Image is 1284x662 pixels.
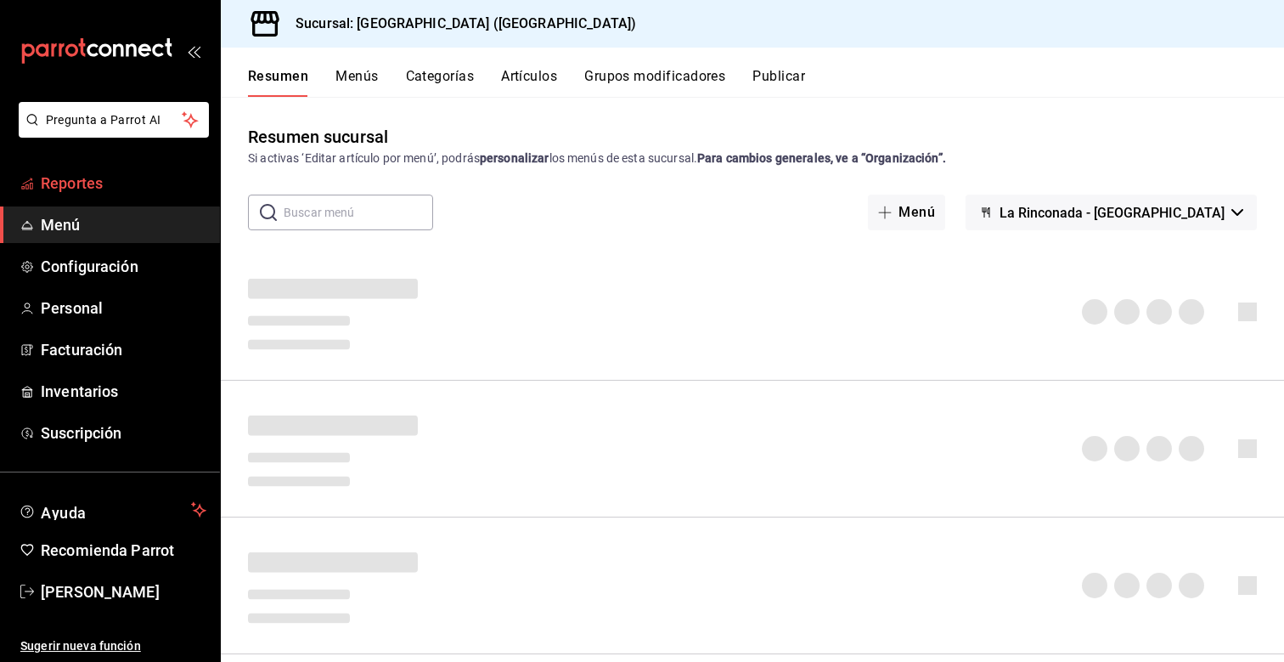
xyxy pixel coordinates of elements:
[248,124,388,150] div: Resumen sucursal
[12,123,209,141] a: Pregunta a Parrot AI
[41,500,184,520] span: Ayuda
[584,68,725,97] button: Grupos modificadores
[284,195,433,229] input: Buscar menú
[41,422,206,444] span: Suscripción
[41,213,206,236] span: Menú
[282,14,636,34] h3: Sucursal: [GEOGRAPHIC_DATA] ([GEOGRAPHIC_DATA])
[41,539,206,562] span: Recomienda Parrot
[1000,205,1225,221] span: La Rinconada - [GEOGRAPHIC_DATA]
[46,111,183,129] span: Pregunta a Parrot AI
[248,68,308,97] button: Resumen
[697,151,946,165] strong: Para cambios generales, ve a “Organización”.
[752,68,805,97] button: Publicar
[187,44,200,58] button: open_drawer_menu
[41,297,206,320] span: Personal
[480,151,549,165] strong: personalizar
[966,195,1257,230] button: La Rinconada - [GEOGRAPHIC_DATA]
[406,68,475,97] button: Categorías
[248,150,1257,167] div: Si activas ‘Editar artículo por menú’, podrás los menús de esta sucursal.
[868,195,945,230] button: Menú
[41,580,206,603] span: [PERSON_NAME]
[19,102,209,138] button: Pregunta a Parrot AI
[248,68,1284,97] div: navigation tabs
[335,68,378,97] button: Menús
[41,255,206,278] span: Configuración
[41,380,206,403] span: Inventarios
[501,68,557,97] button: Artículos
[41,338,206,361] span: Facturación
[20,637,206,655] span: Sugerir nueva función
[41,172,206,195] span: Reportes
